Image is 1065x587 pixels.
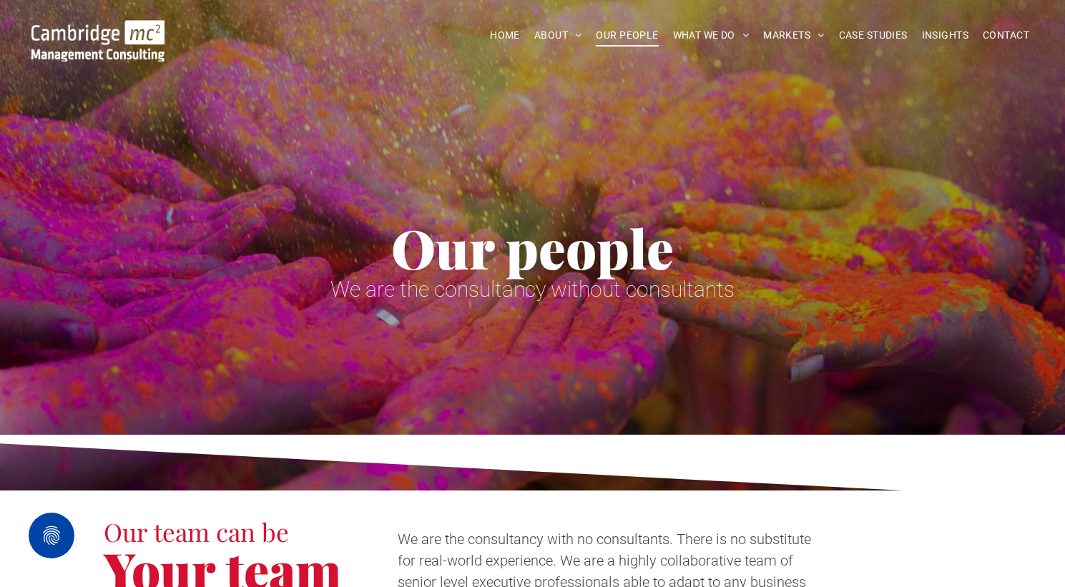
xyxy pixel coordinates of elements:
[104,515,289,548] span: Our team can be
[391,212,674,283] span: Our people
[756,24,831,46] a: MARKETS
[527,24,589,46] a: ABOUT
[330,277,735,302] span: We are the consultancy without consultants
[915,24,976,46] a: INSIGHTS
[666,24,757,46] a: WHAT WE DO
[832,24,915,46] a: CASE STUDIES
[31,20,165,61] img: Go to Homepage
[31,22,165,37] a: Your Business Transformed | Cambridge Management Consulting
[589,24,665,46] a: OUR PEOPLE
[976,24,1036,46] a: CONTACT
[483,24,527,46] a: HOME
